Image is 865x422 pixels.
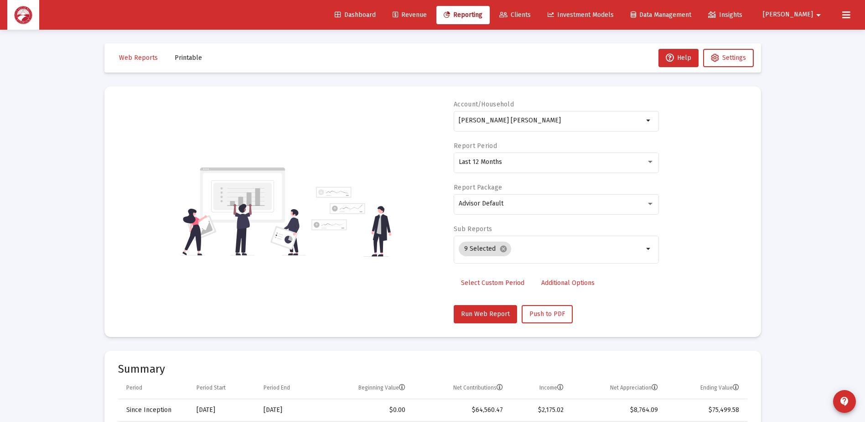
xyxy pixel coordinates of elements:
img: reporting-alt [311,187,391,257]
div: Period Start [197,384,226,391]
td: $2,175.02 [509,399,570,421]
td: Column Ending Value [664,377,747,399]
span: Select Custom Period [461,279,524,287]
div: Income [539,384,564,391]
label: Account/Household [454,100,514,108]
div: [DATE] [197,406,251,415]
button: Help [658,49,699,67]
a: Reporting [436,6,490,24]
span: Revenue [393,11,427,19]
td: Since Inception [118,399,190,421]
td: $64,560.47 [412,399,509,421]
span: Push to PDF [529,310,565,318]
span: Run Web Report [461,310,510,318]
td: Column Period End [257,377,321,399]
td: $75,499.58 [664,399,747,421]
span: Insights [708,11,742,19]
div: Period End [264,384,290,391]
span: Advisor Default [459,200,503,207]
span: Additional Options [541,279,595,287]
input: Search or select an account or household [459,117,643,124]
label: Report Package [454,184,502,191]
span: Last 12 Months [459,158,502,166]
span: Help [666,54,691,62]
span: Investment Models [548,11,614,19]
td: Column Beginning Value [321,377,412,399]
mat-icon: contact_support [839,396,850,407]
div: Beginning Value [358,384,405,391]
span: Settings [722,54,746,62]
span: Dashboard [335,11,376,19]
a: Investment Models [540,6,621,24]
span: Data Management [631,11,691,19]
mat-icon: cancel [499,245,508,253]
button: Push to PDF [522,305,573,323]
a: Data Management [623,6,699,24]
span: Clients [499,11,531,19]
td: Column Net Contributions [412,377,509,399]
mat-card-title: Summary [118,364,747,374]
div: [DATE] [264,406,314,415]
button: Run Web Report [454,305,517,323]
label: Report Period [454,142,497,150]
div: Ending Value [700,384,739,391]
a: Clients [492,6,538,24]
a: Revenue [385,6,434,24]
a: Insights [701,6,750,24]
mat-chip: 9 Selected [459,242,511,256]
button: [PERSON_NAME] [752,5,835,24]
mat-icon: arrow_drop_down [643,243,654,254]
td: $8,764.09 [570,399,664,421]
img: reporting [181,166,306,257]
div: Period [126,384,142,391]
span: Reporting [444,11,482,19]
td: Column Period [118,377,190,399]
img: Dashboard [14,6,32,24]
div: Net Contributions [453,384,503,391]
button: Settings [703,49,754,67]
mat-icon: arrow_drop_down [813,6,824,24]
button: Web Reports [112,49,165,67]
span: Printable [175,54,202,62]
td: $0.00 [321,399,412,421]
mat-chip-list: Selection [459,240,643,258]
span: [PERSON_NAME] [763,11,813,19]
label: Sub Reports [454,225,492,233]
td: Column Net Appreciation [570,377,664,399]
span: Web Reports [119,54,158,62]
td: Column Period Start [190,377,257,399]
mat-icon: arrow_drop_down [643,115,654,126]
div: Net Appreciation [610,384,658,391]
td: Column Income [509,377,570,399]
a: Dashboard [327,6,383,24]
button: Printable [167,49,209,67]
